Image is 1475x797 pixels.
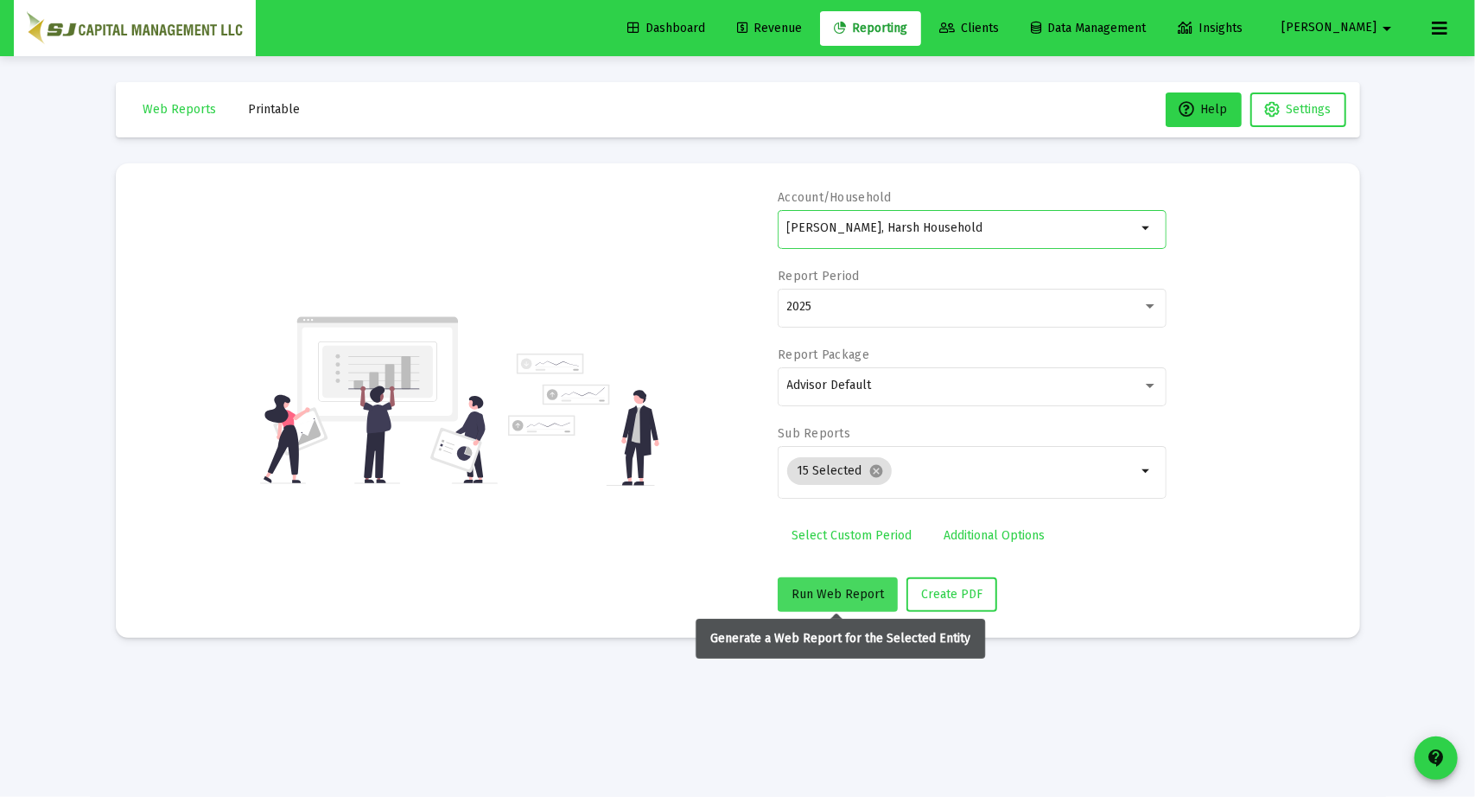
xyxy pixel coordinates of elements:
[787,454,1137,488] mat-chip-list: Selection
[1261,10,1418,45] button: [PERSON_NAME]
[627,21,705,35] span: Dashboard
[27,11,243,46] img: Dashboard
[778,347,869,362] label: Report Package
[787,221,1137,235] input: Search or select an account or household
[1166,92,1242,127] button: Help
[778,426,850,441] label: Sub Reports
[1164,11,1256,46] a: Insights
[778,577,898,612] button: Run Web Report
[906,577,997,612] button: Create PDF
[921,587,982,602] span: Create PDF
[1250,92,1346,127] button: Settings
[869,463,885,479] mat-icon: cancel
[787,378,872,392] span: Advisor Default
[260,315,498,486] img: reporting
[787,457,892,485] mat-chip: 15 Selected
[1287,102,1332,117] span: Settings
[723,11,816,46] a: Revenue
[778,190,892,205] label: Account/Household
[235,92,315,127] button: Printable
[143,102,217,117] span: Web Reports
[787,299,812,314] span: 2025
[925,11,1013,46] a: Clients
[130,92,231,127] button: Web Reports
[834,21,907,35] span: Reporting
[778,269,860,284] label: Report Period
[1178,21,1243,35] span: Insights
[820,11,921,46] a: Reporting
[614,11,719,46] a: Dashboard
[944,528,1045,543] span: Additional Options
[1137,218,1158,239] mat-icon: arrow_drop_down
[792,528,912,543] span: Select Custom Period
[1376,11,1397,46] mat-icon: arrow_drop_down
[792,587,884,602] span: Run Web Report
[249,102,301,117] span: Printable
[508,354,659,486] img: reporting-alt
[939,21,999,35] span: Clients
[1031,21,1146,35] span: Data Management
[737,21,802,35] span: Revenue
[1281,21,1376,35] span: [PERSON_NAME]
[1017,11,1160,46] a: Data Management
[1137,461,1158,481] mat-icon: arrow_drop_down
[1179,102,1228,117] span: Help
[1426,748,1446,768] mat-icon: contact_support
